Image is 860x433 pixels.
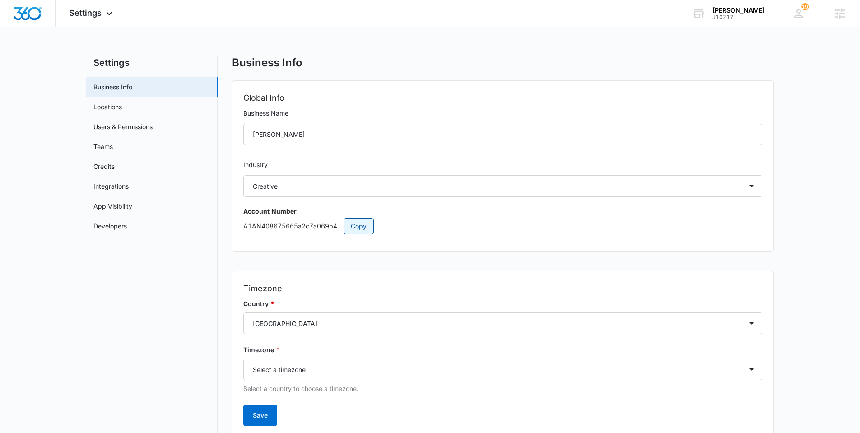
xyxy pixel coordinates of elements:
[93,122,153,131] a: Users & Permissions
[86,56,218,70] h2: Settings
[243,384,762,394] p: Select a country to choose a timezone.
[93,201,132,211] a: App Visibility
[243,160,762,170] label: Industry
[712,14,765,20] div: account id
[93,82,132,92] a: Business Info
[93,162,115,171] a: Credits
[712,7,765,14] div: account name
[243,345,762,355] label: Timezone
[243,405,277,426] button: Save
[93,142,113,151] a: Teams
[243,108,762,118] label: Business Name
[801,3,809,10] div: notifications count
[344,218,374,234] button: Copy
[243,218,762,234] p: A1AN408675665a2c7a069b4
[243,207,297,215] strong: Account Number
[243,92,762,104] h2: Global Info
[243,299,762,309] label: Country
[69,8,102,18] span: Settings
[93,221,127,231] a: Developers
[93,102,122,112] a: Locations
[801,3,809,10] span: 19
[93,182,129,191] a: Integrations
[243,282,762,295] h2: Timezone
[351,221,367,231] span: Copy
[232,56,302,70] h1: Business Info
